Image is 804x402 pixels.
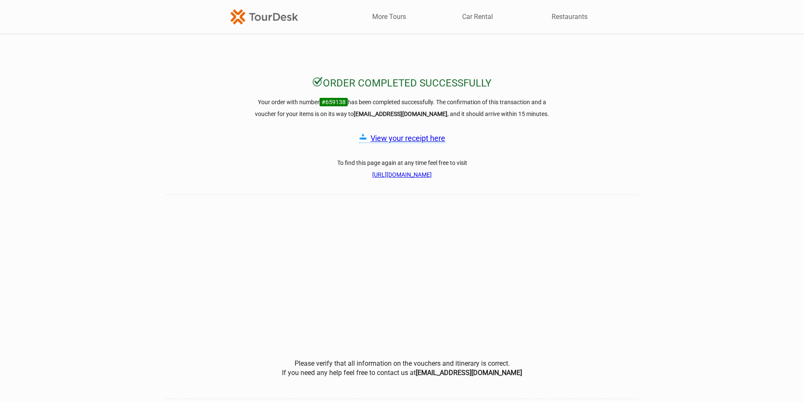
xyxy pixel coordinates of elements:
[166,359,639,378] center: Please verify that all information on the vouchers and itinerary is correct. If you need any help...
[372,171,432,178] a: [URL][DOMAIN_NAME]
[319,98,348,106] span: #659138
[166,196,639,343] iframe: How was your booking experience? Give us feedback.
[371,134,445,143] a: View your receipt here
[230,9,298,24] img: TourDesk-logo-td-orange-v1.png
[12,15,95,22] p: We're away right now. Please check back later!
[250,96,554,120] h3: Your order with number has been completed successfully. The confirmation of this transaction and ...
[416,369,522,377] b: [EMAIL_ADDRESS][DOMAIN_NAME]
[97,13,107,23] button: Open LiveChat chat widget
[372,12,406,22] a: More Tours
[552,12,587,22] a: Restaurants
[462,12,493,22] a: Car Rental
[250,157,554,181] h3: To find this page again at any time feel free to visit
[354,111,447,117] strong: [EMAIL_ADDRESS][DOMAIN_NAME]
